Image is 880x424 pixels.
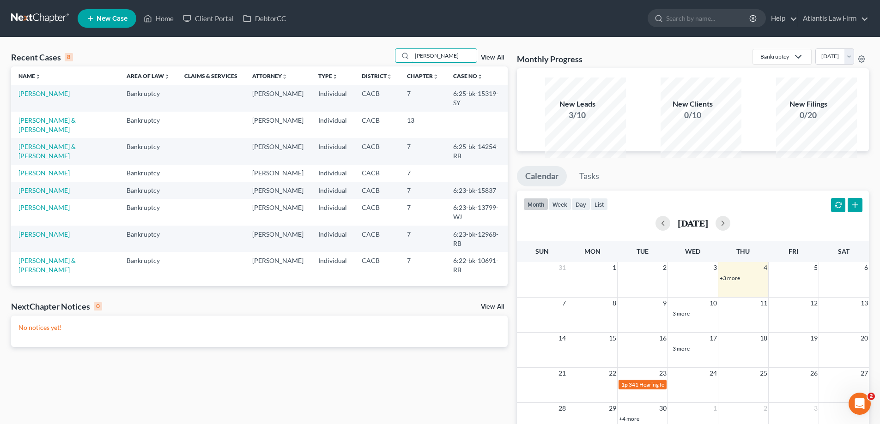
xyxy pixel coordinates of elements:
td: Bankruptcy [119,252,177,278]
span: 2 [662,262,668,273]
td: [PERSON_NAME] [245,226,311,252]
span: Mon [584,247,601,255]
button: list [590,198,608,210]
a: [PERSON_NAME] [18,169,70,177]
i: unfold_more [35,74,41,79]
span: 30 [658,403,668,414]
span: 22 [608,368,617,379]
i: unfold_more [433,74,438,79]
span: 12 [809,298,819,309]
a: DebtorCC [238,10,291,27]
td: Individual [311,226,354,252]
td: Bankruptcy [119,199,177,225]
span: Tue [637,247,649,255]
span: 2 [868,393,875,400]
a: Calendar [517,166,567,186]
div: 3/10 [545,109,610,121]
td: Individual [311,165,354,182]
span: Sat [838,247,850,255]
a: Help [766,10,797,27]
span: 26 [809,368,819,379]
div: Recent Cases [11,52,73,63]
span: Thu [736,247,750,255]
td: Bankruptcy [119,85,177,111]
span: 15 [608,333,617,344]
a: [PERSON_NAME] [18,203,70,211]
div: 8 [65,53,73,61]
td: CACB [354,226,400,252]
td: [PERSON_NAME] [245,165,311,182]
div: NextChapter Notices [11,301,102,312]
span: 31 [558,262,567,273]
td: [PERSON_NAME] [245,85,311,111]
span: 24 [709,368,718,379]
td: [PERSON_NAME] [245,138,311,164]
div: 0/20 [776,109,841,121]
span: 28 [558,403,567,414]
td: Individual [311,199,354,225]
button: month [523,198,548,210]
div: New Clients [661,99,725,109]
a: Atlantis Law Firm [798,10,868,27]
td: [PERSON_NAME] [245,112,311,138]
span: 14 [558,333,567,344]
div: Bankruptcy [760,53,789,60]
td: CACB [354,199,400,225]
a: +4 more [619,415,639,422]
td: Individual [311,182,354,199]
span: 21 [558,368,567,379]
a: [PERSON_NAME] [18,230,70,238]
span: 23 [658,368,668,379]
td: 7 [400,182,446,199]
td: Individual [311,85,354,111]
td: CACB [354,182,400,199]
td: 6:22-bk-10691-RB [446,252,508,278]
span: 19 [809,333,819,344]
td: 7 [400,252,446,278]
a: +3 more [669,345,690,352]
a: Attorneyunfold_more [252,72,287,79]
span: 4 [763,262,768,273]
span: 6 [863,262,869,273]
button: week [548,198,571,210]
span: 16 [658,333,668,344]
span: 25 [759,368,768,379]
h2: [DATE] [678,218,708,228]
th: Claims & Services [177,66,245,85]
span: 18 [759,333,768,344]
a: [PERSON_NAME] [18,186,70,194]
td: 6:23-bk-13799-WJ [446,199,508,225]
td: 7 [400,165,446,182]
td: 6:23-bk-12968-RB [446,226,508,252]
div: New Filings [776,99,841,109]
td: Bankruptcy [119,226,177,252]
span: Wed [685,247,700,255]
a: +3 more [720,275,740,281]
span: 341 Hearing for [PERSON_NAME][GEOGRAPHIC_DATA] [629,381,767,388]
td: 7 [400,85,446,111]
td: 7 [400,138,446,164]
i: unfold_more [332,74,338,79]
span: 27 [860,368,869,379]
i: unfold_more [387,74,392,79]
td: Bankruptcy [119,165,177,182]
span: 17 [709,333,718,344]
span: 7 [561,298,567,309]
td: Bankruptcy [119,138,177,164]
a: [PERSON_NAME] [18,90,70,97]
span: 11 [759,298,768,309]
span: Sun [535,247,549,255]
input: Search by name... [666,10,751,27]
div: 0 [94,302,102,311]
td: 6:25-bk-14254-RB [446,138,508,164]
a: Typeunfold_more [318,72,338,79]
span: 9 [662,298,668,309]
td: CACB [354,85,400,111]
span: 8 [612,298,617,309]
a: Nameunfold_more [18,72,41,79]
button: day [571,198,590,210]
td: [PERSON_NAME] [245,182,311,199]
span: 2 [763,403,768,414]
a: Client Portal [178,10,238,27]
a: [PERSON_NAME] & [PERSON_NAME] [18,257,76,274]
